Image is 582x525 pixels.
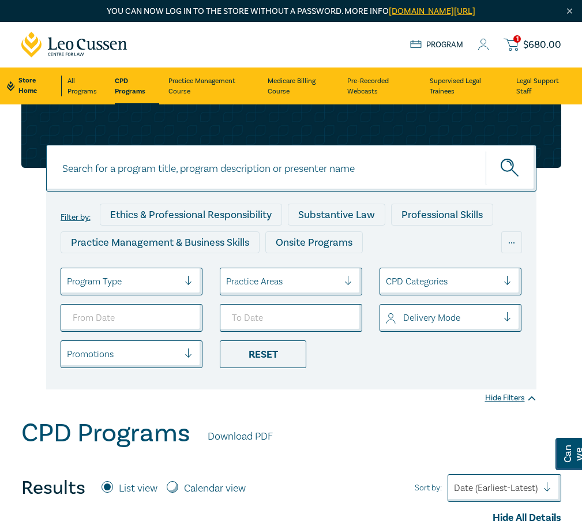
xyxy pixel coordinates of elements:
div: Hide Filters [485,392,536,404]
div: Practice Management & Business Skills [61,231,260,253]
a: Pre-Recorded Webcasts [347,67,420,104]
a: All Programs [67,67,106,104]
span: $ 680.00 [523,40,561,50]
input: select [386,275,388,288]
div: Live Streamed Conferences and Intensives [245,259,463,281]
label: Calendar view [184,481,246,496]
div: Professional Skills [391,204,493,226]
p: You can now log in to the store without a password. More info [21,5,561,18]
a: [DOMAIN_NAME][URL] [389,6,475,17]
a: Program [410,40,464,50]
div: Reset [220,340,306,368]
div: Onsite Programs [265,231,363,253]
label: Filter by: [61,213,91,222]
div: Substantive Law [288,204,385,226]
input: Search for a program title, program description or presenter name [46,145,536,192]
a: Legal Support Staff [516,67,575,104]
label: List view [119,481,157,496]
input: To Date [220,304,362,332]
h4: Results [21,477,85,500]
input: select [67,275,69,288]
img: Close [565,6,575,16]
a: Medicare Billing Course [268,67,339,104]
a: Store Home [7,76,62,96]
div: ... [501,231,522,253]
input: select [226,275,228,288]
a: Practice Management Course [168,67,258,104]
span: Sort by: [415,482,442,494]
a: Download PDF [208,429,273,444]
div: Ethics & Professional Responsibility [100,204,282,226]
div: Live Streamed One Hour Seminars [61,259,239,281]
input: From Date [61,304,203,332]
span: 1 [513,35,521,43]
a: CPD Programs [115,67,159,104]
input: select [386,312,388,324]
input: Sort by [454,482,456,494]
a: Supervised Legal Trainees [430,67,507,104]
h1: CPD Programs [21,418,190,448]
input: select [67,348,69,361]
